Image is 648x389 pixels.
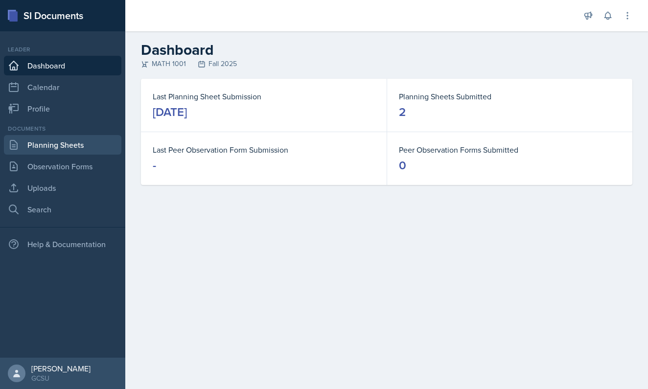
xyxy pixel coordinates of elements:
[4,56,121,75] a: Dashboard
[399,104,406,120] div: 2
[153,144,375,156] dt: Last Peer Observation Form Submission
[4,77,121,97] a: Calendar
[4,124,121,133] div: Documents
[31,373,91,383] div: GCSU
[141,59,632,69] div: MATH 1001 Fall 2025
[399,158,406,173] div: 0
[4,178,121,198] a: Uploads
[4,45,121,54] div: Leader
[31,364,91,373] div: [PERSON_NAME]
[153,158,156,173] div: -
[4,99,121,118] a: Profile
[4,135,121,155] a: Planning Sheets
[4,200,121,219] a: Search
[141,41,632,59] h2: Dashboard
[399,91,621,102] dt: Planning Sheets Submitted
[153,91,375,102] dt: Last Planning Sheet Submission
[4,157,121,176] a: Observation Forms
[399,144,621,156] dt: Peer Observation Forms Submitted
[4,234,121,254] div: Help & Documentation
[153,104,187,120] div: [DATE]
